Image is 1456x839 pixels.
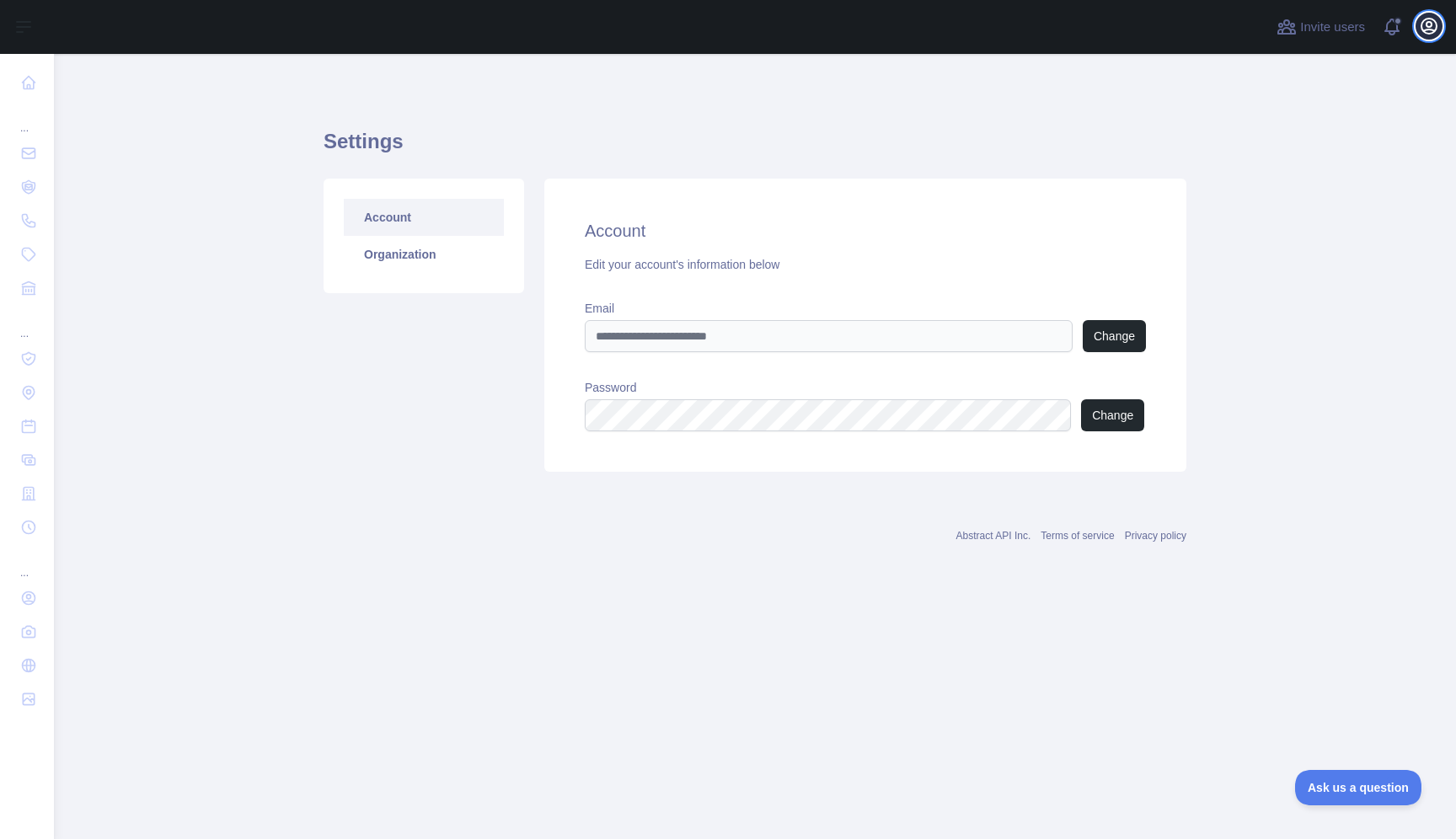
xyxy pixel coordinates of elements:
[344,199,504,236] a: Account
[13,101,40,135] div: ...
[324,128,1186,168] h1: Settings
[1300,18,1365,37] span: Invite users
[13,307,40,340] div: ...
[1295,770,1422,805] iframe: Toggle Customer Support
[585,300,1146,317] label: Email
[344,236,504,273] a: Organization
[1273,13,1368,40] button: Invite users
[585,256,1146,273] div: Edit your account's information below
[956,530,1031,542] a: Abstract API Inc.
[585,379,1146,396] label: Password
[1081,399,1144,431] button: Change
[13,546,40,580] div: ...
[1125,530,1186,542] a: Privacy policy
[585,219,1146,243] h2: Account
[1041,530,1114,542] a: Terms of service
[1083,320,1146,352] button: Change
